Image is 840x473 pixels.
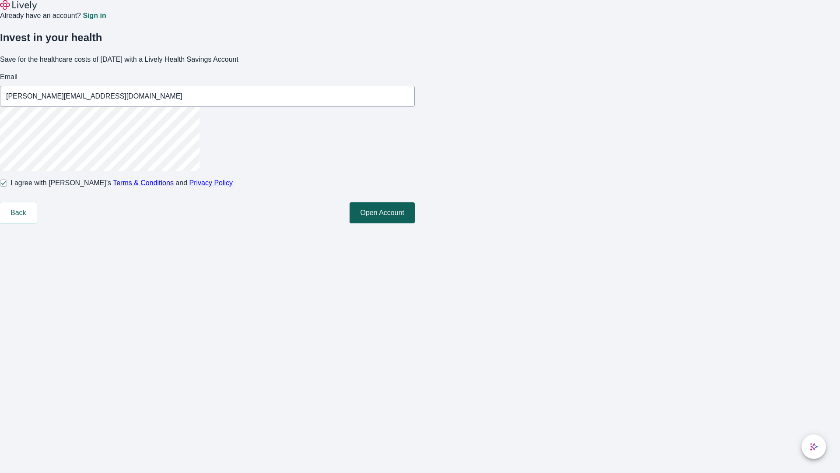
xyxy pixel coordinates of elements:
[350,202,415,223] button: Open Account
[113,179,174,187] a: Terms & Conditions
[801,434,826,459] button: chat
[809,442,818,451] svg: Lively AI Assistant
[10,178,233,188] span: I agree with [PERSON_NAME]’s and
[189,179,233,187] a: Privacy Policy
[83,12,106,19] a: Sign in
